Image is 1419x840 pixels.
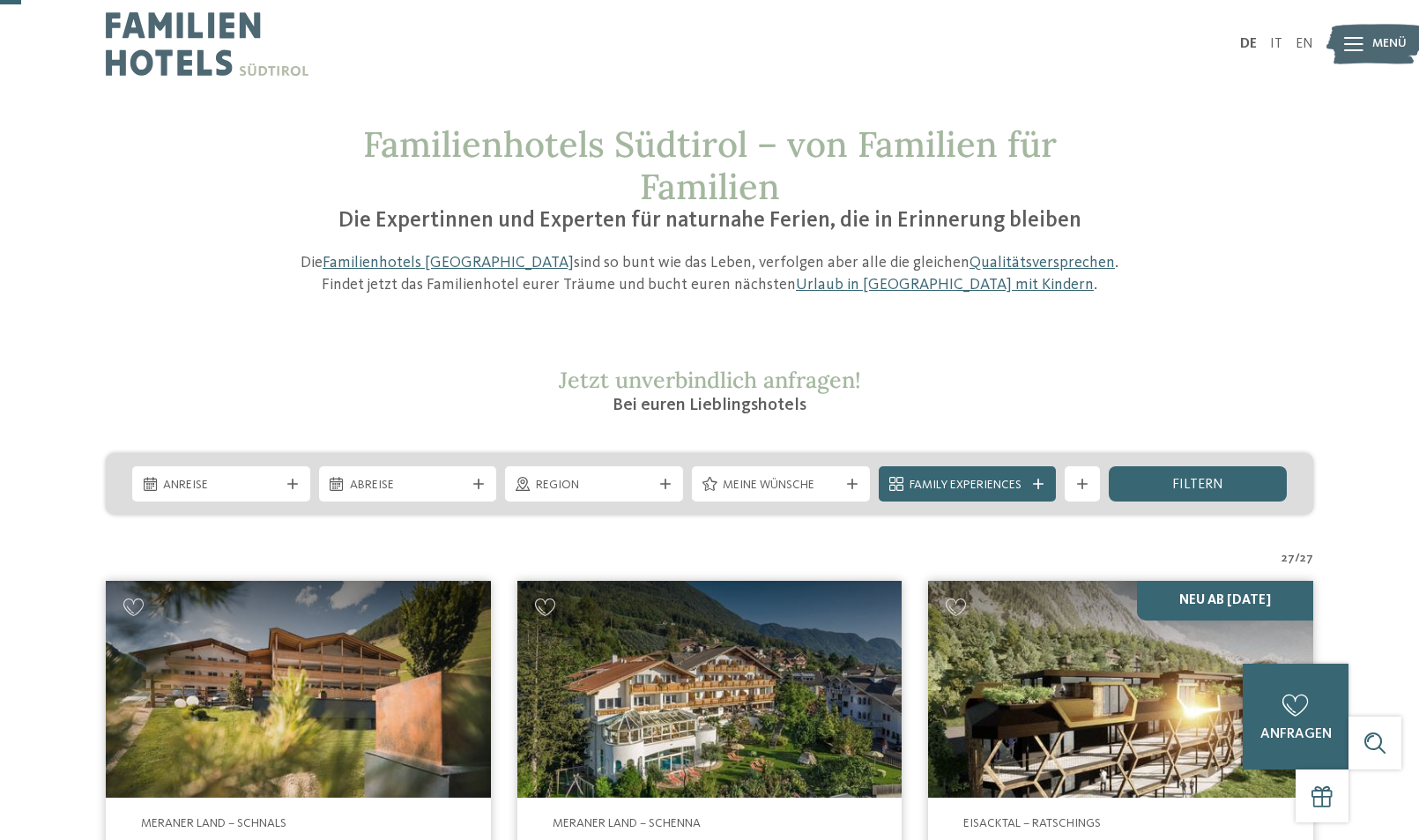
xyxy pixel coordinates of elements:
[338,210,1081,232] span: Die Expertinnen und Experten für naturnahe Ferien, die in Erinnerung bleiben
[1296,37,1313,51] a: EN
[796,277,1094,293] a: Urlaub in [GEOGRAPHIC_DATA] mit Kindern
[141,817,286,829] span: Meraner Land – Schnals
[963,817,1101,829] span: Eisacktal – Ratschings
[163,477,279,494] span: Anreise
[970,255,1115,271] a: Qualitätsversprechen
[323,255,574,271] a: Familienhotels [GEOGRAPHIC_DATA]
[1243,664,1348,769] a: anfragen
[1372,35,1407,53] span: Menü
[553,817,701,829] span: Meraner Land – Schenna
[1282,550,1295,568] span: 27
[1270,37,1282,51] a: IT
[1300,550,1313,568] span: 27
[910,477,1026,494] span: Family Experiences
[1172,478,1223,492] span: filtern
[106,581,491,798] img: Aktiv & Familienhotel Adlernest ****
[1260,727,1332,741] span: anfragen
[613,397,806,414] span: Bei euren Lieblingshotels
[517,581,903,798] img: Family Hotel Gutenberg ****
[1295,550,1300,568] span: /
[350,477,466,494] span: Abreise
[928,581,1313,798] img: Familienhotels gesucht? Hier findet ihr die besten!
[363,122,1057,209] span: Familienhotels Südtirol – von Familien für Familien
[723,477,839,494] span: Meine Wünsche
[559,366,861,394] span: Jetzt unverbindlich anfragen!
[1240,37,1257,51] a: DE
[536,477,652,494] span: Region
[291,252,1128,296] p: Die sind so bunt wie das Leben, verfolgen aber alle die gleichen . Findet jetzt das Familienhotel...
